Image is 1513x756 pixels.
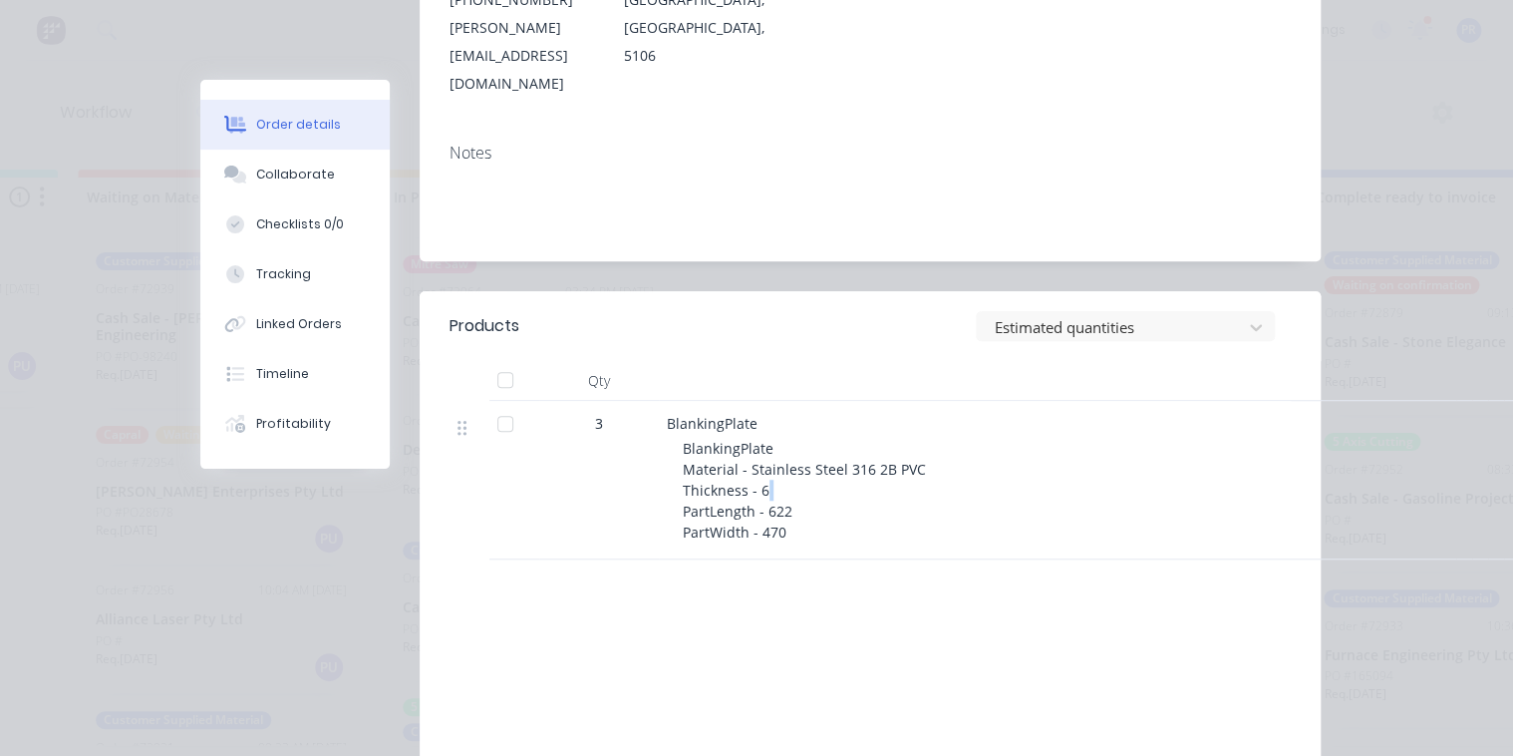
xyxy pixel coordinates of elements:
[200,349,390,399] button: Timeline
[256,166,335,184] div: Collaborate
[200,249,390,299] button: Tracking
[683,439,926,542] span: BlankingPlate Material - Stainless Steel 316 2B PVC Thickness - 6 PartLength - 622 PartWidth - 470
[256,215,344,233] div: Checklists 0/0
[256,415,331,433] div: Profitability
[450,144,1291,163] div: Notes
[256,116,341,134] div: Order details
[200,399,390,449] button: Profitability
[256,365,309,383] div: Timeline
[450,14,592,98] div: [PERSON_NAME][EMAIL_ADDRESS][DOMAIN_NAME]
[667,414,757,433] span: BlankingPlate
[200,199,390,249] button: Checklists 0/0
[200,299,390,349] button: Linked Orders
[200,100,390,150] button: Order details
[256,315,342,333] div: Linked Orders
[539,361,659,401] div: Qty
[450,314,519,338] div: Products
[595,413,603,434] span: 3
[200,150,390,199] button: Collaborate
[256,265,311,283] div: Tracking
